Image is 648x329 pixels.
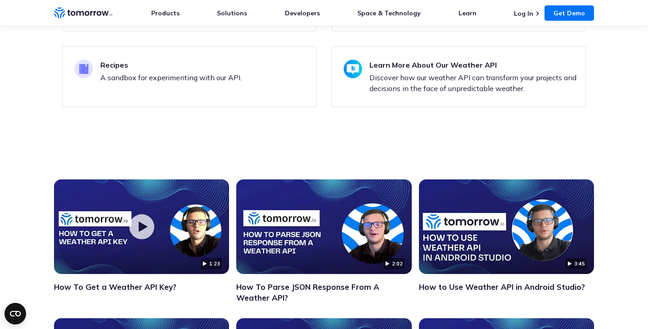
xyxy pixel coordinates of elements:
h3: Learn More About Our Weather API [369,59,578,70]
a: Click to watch the testimonial, How To Parse JSON Response From A Weather API? [236,179,411,274]
span: 2:02 [383,258,405,269]
img: video thumbnail [54,179,229,274]
a: Home link [54,6,112,20]
a: Learn More About Our Weather API Discover how our weather API can transform your projects and dec... [331,46,586,107]
p: How to Use Weather API in Android Studio? [419,282,594,292]
h3: Recipes [100,59,242,70]
a: Products [151,9,180,17]
a: Developers [285,9,320,17]
a: Click to watch the testimonial, How To Get a Weather API Key? [54,179,229,274]
button: Open CMP widget [4,303,26,324]
img: video thumbnail [419,179,594,274]
a: Get Demo [544,5,594,21]
a: Learn [459,9,477,17]
a: Recipes A sandbox for experimenting with our API. [62,46,317,107]
p: Discover how our weather API can transform your projects and decisions in the face of unpredictab... [369,72,578,94]
p: How To Parse JSON Response From A Weather API? [236,282,411,303]
p: How To Get a Weather API Key? [54,282,229,292]
a: Click to watch the testimonial, How to Use Weather API in Android Studio? [419,179,594,274]
a: Solutions [217,9,247,17]
span: 3:45 [566,258,587,269]
a: Space & Technology [357,9,421,17]
a: Log In [514,9,533,18]
img: video thumbnail [236,179,411,274]
span: 1:23 [201,258,222,269]
p: A sandbox for experimenting with our API. [100,72,242,83]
